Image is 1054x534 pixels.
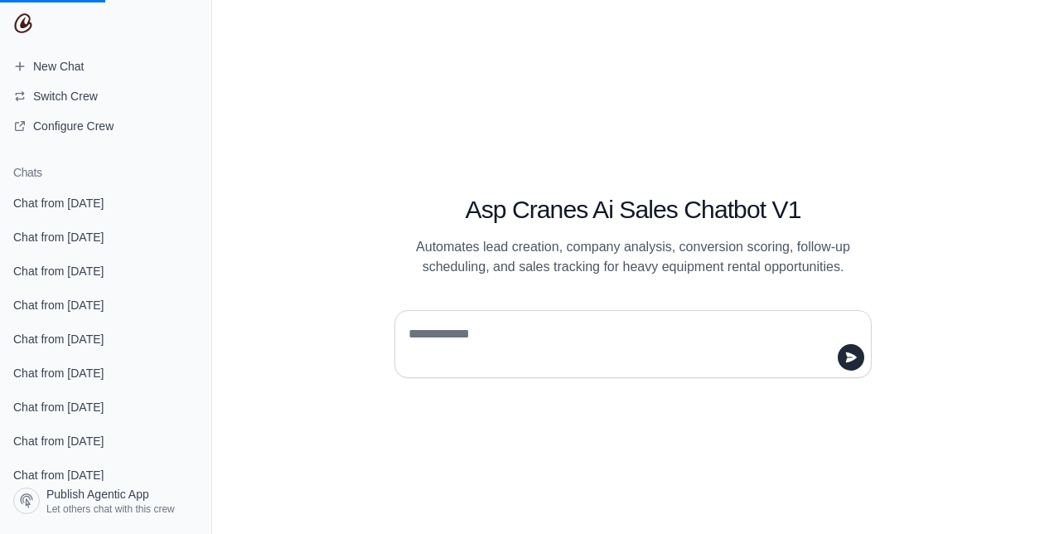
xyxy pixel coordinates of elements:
[13,467,104,483] span: Chat from [DATE]
[13,365,104,381] span: Chat from [DATE]
[13,331,104,347] span: Chat from [DATE]
[7,187,205,218] a: Chat from [DATE]
[33,88,98,104] span: Switch Crew
[46,502,175,516] span: Let others chat with this crew
[7,391,205,422] a: Chat from [DATE]
[7,323,205,354] a: Chat from [DATE]
[13,263,104,279] span: Chat from [DATE]
[13,433,104,449] span: Chat from [DATE]
[33,58,84,75] span: New Chat
[7,53,205,80] a: New Chat
[13,297,104,313] span: Chat from [DATE]
[7,425,205,456] a: Chat from [DATE]
[13,195,104,211] span: Chat from [DATE]
[13,13,33,33] img: CrewAI Logo
[394,195,872,225] h1: Asp Cranes Ai Sales Chatbot V1
[7,357,205,388] a: Chat from [DATE]
[7,221,205,252] a: Chat from [DATE]
[971,454,1054,534] iframe: Chat Widget
[46,486,149,502] span: Publish Agentic App
[394,237,872,277] p: Automates lead creation, company analysis, conversion scoring, follow-up scheduling, and sales tr...
[7,255,205,286] a: Chat from [DATE]
[13,399,104,415] span: Chat from [DATE]
[13,229,104,245] span: Chat from [DATE]
[7,459,205,490] a: Chat from [DATE]
[7,289,205,320] a: Chat from [DATE]
[7,83,205,109] button: Switch Crew
[7,481,205,521] a: Publish Agentic App Let others chat with this crew
[33,118,114,134] span: Configure Crew
[7,113,205,139] a: Configure Crew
